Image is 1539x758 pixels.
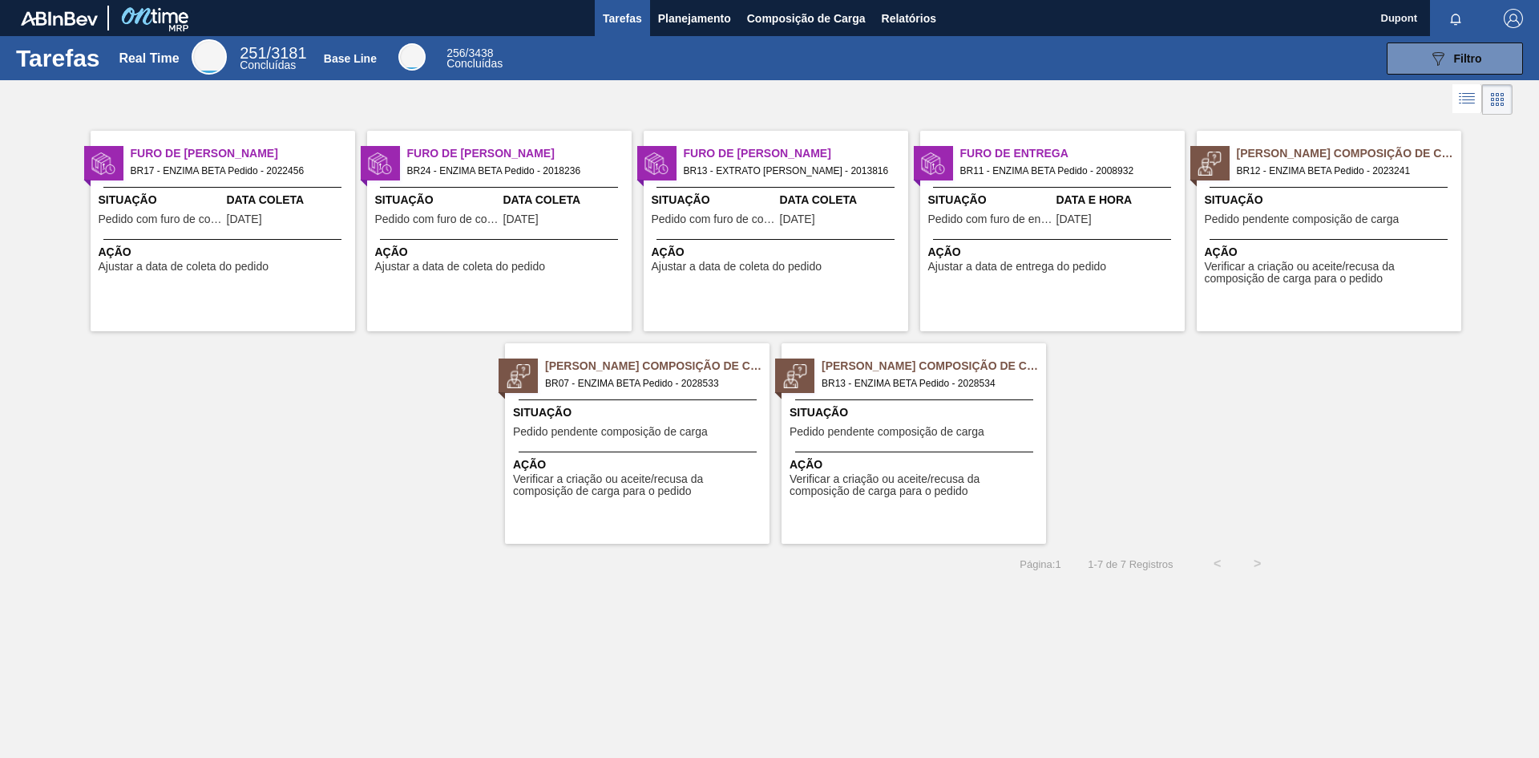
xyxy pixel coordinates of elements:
[684,162,895,180] span: BR13 - EXTRATO DE ALECRIM Pedido - 2013816
[1430,7,1481,30] button: Notificações
[684,145,908,162] span: Furo de Coleta
[1205,192,1457,209] span: Situação
[446,57,503,70] span: Concluídas
[1056,213,1092,225] span: 09/09/2025,
[16,49,100,67] h1: Tarefas
[822,375,1033,392] span: BR13 - ENZIMA BETA Pedido - 2028534
[783,364,807,388] img: status
[1482,84,1513,115] div: Visão em Cards
[1205,261,1457,286] span: Verificar a criação ou aceite/recusa da composição de carga para o pedido
[1237,145,1461,162] span: Pedido Aguardando Composição de Carga
[407,145,632,162] span: Furo de Coleta
[652,261,822,273] span: Ajustar a data de coleta do pedido
[652,213,776,225] span: Pedido com furo de coleta
[375,192,499,209] span: Situação
[790,404,1042,421] span: Situação
[747,9,866,28] span: Composição de Carga
[1454,52,1482,65] span: Filtro
[545,375,757,392] span: BR07 - ENZIMA BETA Pedido - 2028533
[1198,152,1222,176] img: status
[99,261,269,273] span: Ajustar a data de coleta do pedido
[240,59,296,71] span: Concluídas
[398,43,426,71] div: Base Line
[1198,544,1238,584] button: <
[192,39,227,75] div: Real Time
[1020,558,1060,570] span: Página : 1
[91,152,115,176] img: status
[780,192,904,209] span: Data Coleta
[1056,192,1181,209] span: Data e Hora
[928,261,1107,273] span: Ajustar a data de entrega do pedido
[658,9,731,28] span: Planejamento
[240,44,266,62] span: 251
[1237,162,1448,180] span: BR12 - ENZIMA BETA Pedido - 2023241
[227,213,262,225] span: 08/09/2025
[513,456,765,473] span: Ação
[513,426,708,438] span: Pedido pendente composição de carga
[882,9,936,28] span: Relatórios
[507,364,531,388] img: status
[407,162,619,180] span: BR24 - ENZIMA BETA Pedido - 2018236
[921,152,945,176] img: status
[503,213,539,225] span: 02/09/2025
[1085,558,1173,570] span: 1 - 7 de 7 Registros
[780,213,815,225] span: 25/08/2025
[513,404,765,421] span: Situação
[240,44,306,62] span: / 3181
[790,456,1042,473] span: Ação
[503,192,628,209] span: Data Coleta
[446,47,465,59] span: 256
[790,426,984,438] span: Pedido pendente composição de carga
[21,11,98,26] img: TNhmsLtSVTkK8tSr43FrP2fwEKptu5GPRR3wAAAABJRU5ErkJggg==
[131,162,342,180] span: BR17 - ENZIMA BETA Pedido - 2022456
[324,52,377,65] div: Base Line
[960,162,1172,180] span: BR11 - ENZIMA BETA Pedido - 2008932
[240,47,306,71] div: Real Time
[1452,84,1482,115] div: Visão em Lista
[928,192,1052,209] span: Situação
[545,358,769,375] span: Pedido Aguardando Composição de Carga
[446,48,503,69] div: Base Line
[603,9,642,28] span: Tarefas
[227,192,351,209] span: Data Coleta
[1504,9,1523,28] img: Logout
[99,192,223,209] span: Situação
[1205,213,1400,225] span: Pedido pendente composição de carga
[644,152,669,176] img: status
[652,192,776,209] span: Situação
[1238,544,1278,584] button: >
[368,152,392,176] img: status
[1387,43,1523,75] button: Filtro
[375,261,546,273] span: Ajustar a data de coleta do pedido
[99,244,351,261] span: Ação
[375,244,628,261] span: Ação
[119,51,179,66] div: Real Time
[1205,244,1457,261] span: Ação
[928,244,1181,261] span: Ação
[446,47,493,59] span: / 3438
[131,145,355,162] span: Furo de Coleta
[513,473,765,498] span: Verificar a criação ou aceite/recusa da composição de carga para o pedido
[928,213,1052,225] span: Pedido com furo de entrega
[960,145,1185,162] span: Furo de Entrega
[99,213,223,225] span: Pedido com furo de coleta
[652,244,904,261] span: Ação
[375,213,499,225] span: Pedido com furo de coleta
[790,473,1042,498] span: Verificar a criação ou aceite/recusa da composição de carga para o pedido
[822,358,1046,375] span: Pedido Aguardando Composição de Carga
